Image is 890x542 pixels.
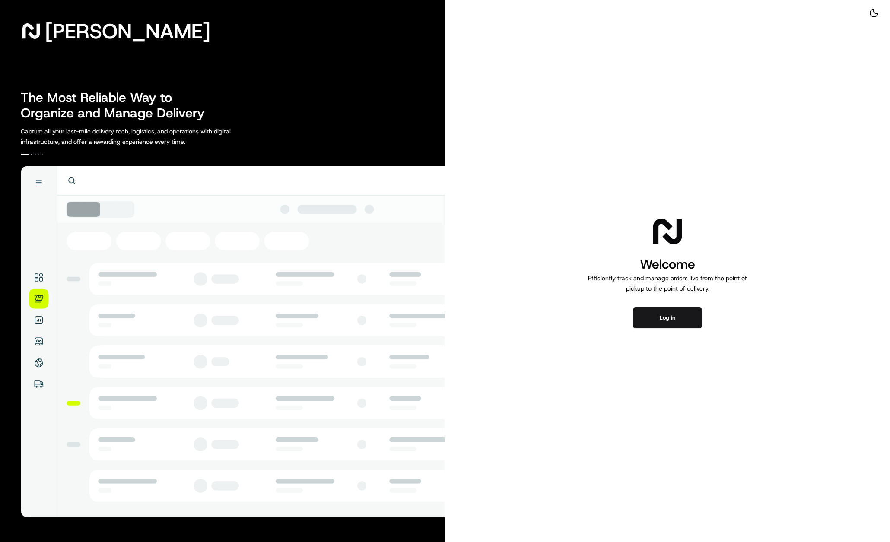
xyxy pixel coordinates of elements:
button: Log in [633,307,702,328]
span: [PERSON_NAME] [45,22,210,40]
p: Efficiently track and manage orders live from the point of pickup to the point of delivery. [585,273,750,294]
h2: The Most Reliable Way to Organize and Manage Delivery [21,90,214,121]
h1: Welcome [585,256,750,273]
img: illustration [21,166,445,517]
p: Capture all your last-mile delivery tech, logistics, and operations with digital infrastructure, ... [21,126,270,147]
